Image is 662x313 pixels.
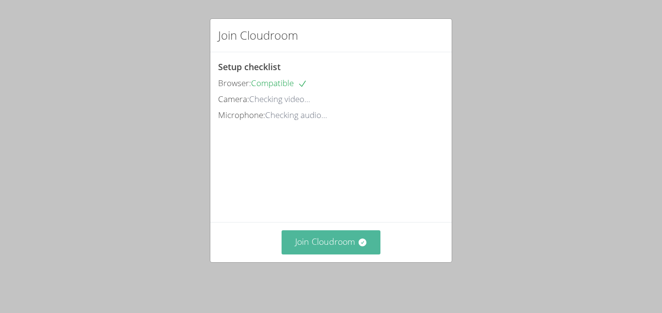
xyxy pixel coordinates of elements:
span: Browser: [218,77,251,89]
span: Microphone: [218,109,265,120]
span: Checking audio... [265,109,327,120]
span: Setup checklist [218,61,281,73]
span: Camera: [218,93,249,104]
button: Join Cloudroom [282,230,381,254]
span: Compatible [251,77,307,89]
span: Checking video... [249,93,310,104]
h2: Join Cloudroom [218,27,298,44]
